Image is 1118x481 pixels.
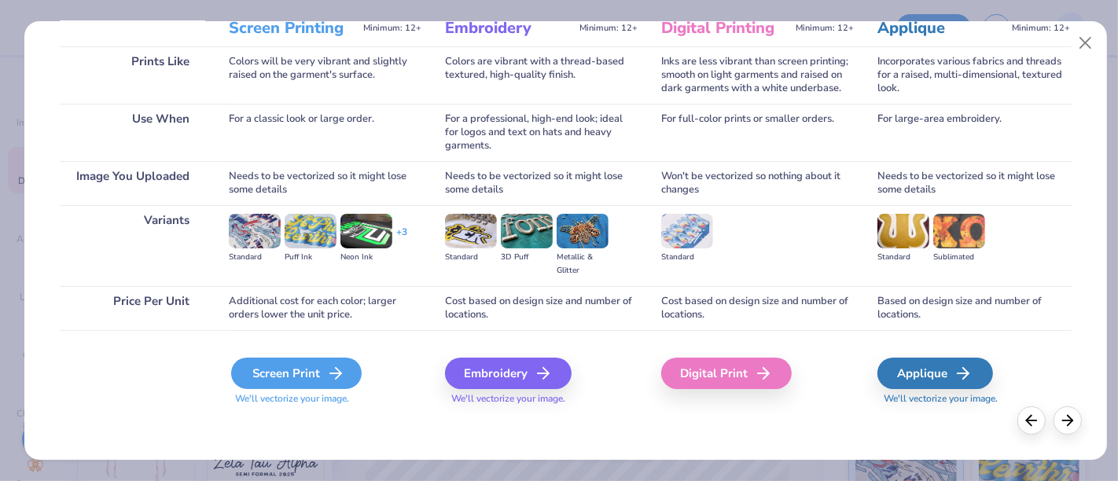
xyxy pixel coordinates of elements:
[661,46,854,104] div: Inks are less vibrant than screen printing; smooth on light garments and raised on dark garments ...
[933,214,985,248] img: Sublimated
[661,161,854,205] div: Won't be vectorized so nothing about it changes
[229,214,281,248] img: Standard
[229,18,357,39] h3: Screen Printing
[877,392,1070,406] span: We'll vectorize your image.
[796,23,854,34] span: Minimum: 12+
[501,214,553,248] img: 3D Puff
[501,251,553,264] div: 3D Puff
[445,392,638,406] span: We'll vectorize your image.
[877,358,993,389] div: Applique
[877,104,1070,161] div: For large-area embroidery.
[877,251,929,264] div: Standard
[229,46,421,104] div: Colors will be very vibrant and slightly raised on the garment's surface.
[445,161,638,205] div: Needs to be vectorized so it might lose some details
[445,46,638,104] div: Colors are vibrant with a thread-based textured, high-quality finish.
[363,23,421,34] span: Minimum: 12+
[661,214,713,248] img: Standard
[396,226,407,252] div: + 3
[661,18,789,39] h3: Digital Printing
[231,358,362,389] div: Screen Print
[661,286,854,330] div: Cost based on design size and number of locations.
[579,23,638,34] span: Minimum: 12+
[340,251,392,264] div: Neon Ink
[445,104,638,161] div: For a professional, high-end look; ideal for logos and text on hats and heavy garments.
[285,214,337,248] img: Puff Ink
[445,286,638,330] div: Cost based on design size and number of locations.
[445,214,497,248] img: Standard
[229,392,421,406] span: We'll vectorize your image.
[229,161,421,205] div: Needs to be vectorized so it might lose some details
[285,251,337,264] div: Puff Ink
[877,161,1070,205] div: Needs to be vectorized so it might lose some details
[60,46,205,104] div: Prints Like
[877,286,1070,330] div: Based on design size and number of locations.
[229,251,281,264] div: Standard
[445,18,573,39] h3: Embroidery
[229,286,421,330] div: Additional cost for each color; larger orders lower the unit price.
[661,251,713,264] div: Standard
[445,251,497,264] div: Standard
[60,161,205,205] div: Image You Uploaded
[340,214,392,248] img: Neon Ink
[661,104,854,161] div: For full-color prints or smaller orders.
[229,104,421,161] div: For a classic look or large order.
[661,358,792,389] div: Digital Print
[445,358,572,389] div: Embroidery
[60,205,205,286] div: Variants
[60,104,205,161] div: Use When
[877,214,929,248] img: Standard
[557,214,609,248] img: Metallic & Glitter
[60,286,205,330] div: Price Per Unit
[557,251,609,277] div: Metallic & Glitter
[933,251,985,264] div: Sublimated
